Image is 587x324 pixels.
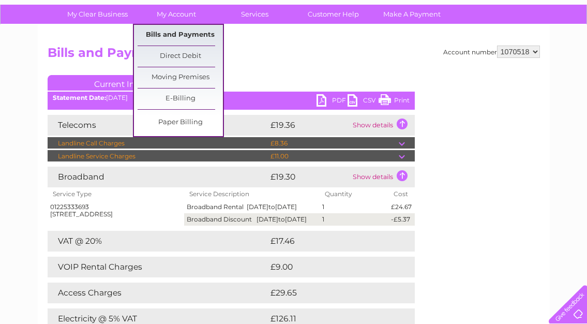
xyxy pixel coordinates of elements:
a: Customer Help [291,5,376,24]
td: Show details [350,115,415,136]
span: to [278,215,285,223]
a: My Account [133,5,219,24]
div: [DATE] [48,94,415,101]
td: Landline Service Charges [48,150,268,163]
td: 1 [320,201,388,213]
td: VAT @ 20% [48,231,268,252]
th: Quantity [320,187,388,201]
div: Clear Business is a trading name of Verastar Limited (registered in [GEOGRAPHIC_DATA] No. 3667643... [50,6,538,50]
a: E-Billing [138,89,223,109]
td: Broadband Rental [DATE] [DATE] [184,201,320,213]
b: Statement Date: [53,94,106,101]
td: £8.36 [268,137,399,150]
td: £17.46 [268,231,393,252]
td: Show details [350,167,415,187]
span: to [268,203,275,211]
td: Broadband Discount [DATE] [DATE] [184,213,320,226]
td: Broadband [48,167,268,187]
a: Current Invoice [48,75,203,91]
th: Cost [388,187,414,201]
th: Service Description [184,187,320,201]
a: Services [212,5,297,24]
h2: Bills and Payments [48,46,540,65]
td: £11.00 [268,150,399,163]
a: Energy [431,44,454,52]
td: £19.36 [268,115,350,136]
a: Make A Payment [369,5,455,24]
td: Telecoms [48,115,268,136]
a: Moving Premises [138,67,223,88]
img: logo.png [21,27,73,58]
a: PDF [317,94,348,109]
td: £24.67 [388,201,414,213]
td: -£5.37 [388,213,414,226]
a: Telecoms [460,44,491,52]
a: Bills and Payments [138,25,223,46]
th: Service Type [48,187,185,201]
td: £29.65 [268,283,394,303]
a: Blog [497,44,512,52]
td: £9.00 [268,257,392,277]
td: VOIP Rental Charges [48,257,268,277]
a: Print [379,94,410,109]
a: Water [405,44,425,52]
td: Access Charges [48,283,268,303]
a: Log out [553,44,577,52]
td: 1 [320,213,388,226]
td: £19.30 [268,167,350,187]
td: Landline Call Charges [48,137,268,150]
a: 0333 014 3131 [392,5,463,18]
a: Direct Debit [138,46,223,67]
div: Account number [443,46,540,58]
div: 01225333693 [STREET_ADDRESS] [50,203,182,218]
a: Contact [518,44,544,52]
a: My Clear Business [55,5,140,24]
a: CSV [348,94,379,109]
a: Paper Billing [138,112,223,133]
